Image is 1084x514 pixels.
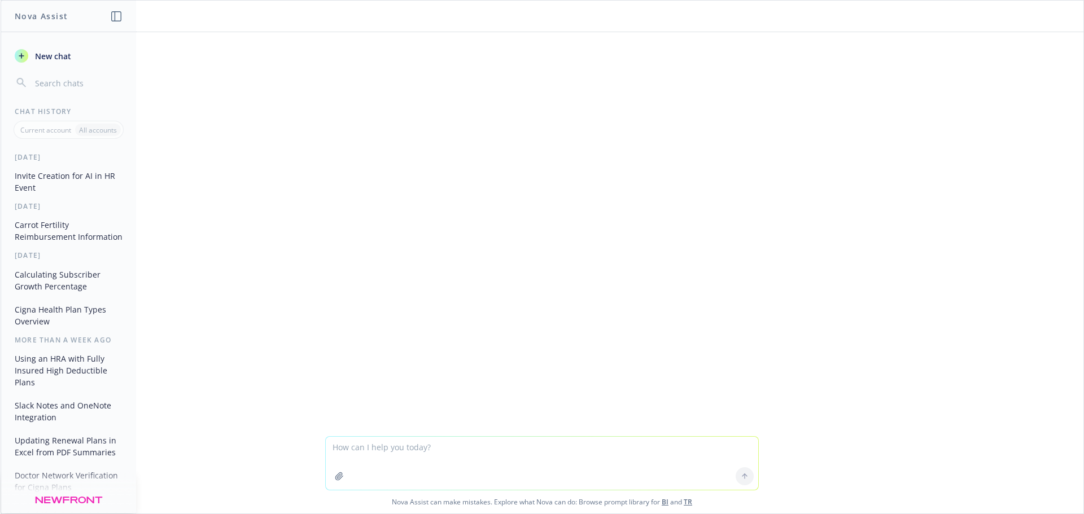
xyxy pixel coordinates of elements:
[10,349,127,392] button: Using an HRA with Fully Insured High Deductible Plans
[662,497,668,507] a: BI
[5,490,1079,513] span: Nova Assist can make mistakes. Explore what Nova can do: Browse prompt library for and
[1,251,136,260] div: [DATE]
[10,46,127,66] button: New chat
[33,50,71,62] span: New chat
[15,10,68,22] h1: Nova Assist
[20,125,71,135] p: Current account
[10,300,127,331] button: Cigna Health Plan Types Overview
[1,107,136,116] div: Chat History
[79,125,117,135] p: All accounts
[1,152,136,162] div: [DATE]
[1,335,136,345] div: More than a week ago
[33,75,123,91] input: Search chats
[1,201,136,211] div: [DATE]
[684,497,692,507] a: TR
[10,396,127,427] button: Slack Notes and OneNote Integration
[10,216,127,246] button: Carrot Fertility Reimbursement Information
[10,466,127,497] button: Doctor Network Verification for Cigna Plans
[10,166,127,197] button: Invite Creation for AI in HR Event
[10,431,127,462] button: Updating Renewal Plans in Excel from PDF Summaries
[10,265,127,296] button: Calculating Subscriber Growth Percentage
